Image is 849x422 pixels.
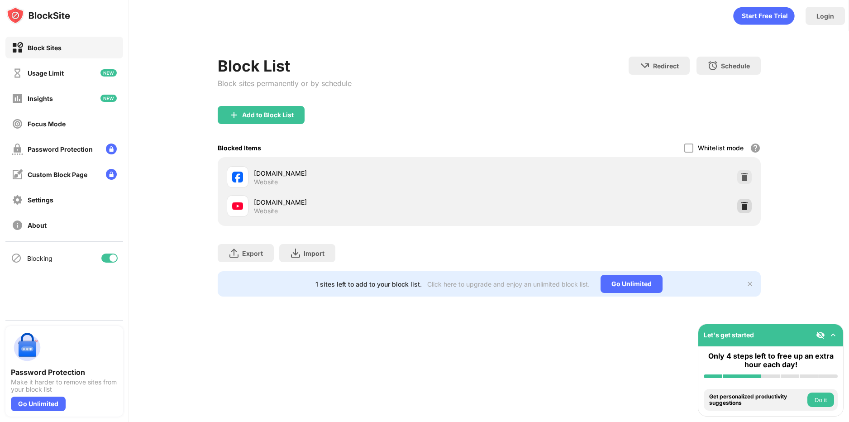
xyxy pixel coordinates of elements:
[6,6,70,24] img: logo-blocksite.svg
[28,221,47,229] div: About
[27,254,52,262] div: Blocking
[28,196,53,204] div: Settings
[704,331,754,339] div: Let's get started
[12,144,23,155] img: password-protection-off.svg
[28,120,66,128] div: Focus Mode
[746,280,754,288] img: x-button.svg
[829,331,838,340] img: omni-setup-toggle.svg
[12,220,23,231] img: about-off.svg
[218,57,352,75] div: Block List
[12,67,23,79] img: time-usage-off.svg
[11,397,66,411] div: Go Unlimited
[218,79,352,88] div: Block sites permanently or by schedule
[254,207,278,215] div: Website
[28,171,87,178] div: Custom Block Page
[427,280,590,288] div: Click here to upgrade and enjoy an unlimited block list.
[11,368,118,377] div: Password Protection
[254,168,489,178] div: [DOMAIN_NAME]
[100,95,117,102] img: new-icon.svg
[816,331,825,340] img: eye-not-visible.svg
[733,7,795,25] div: animation
[28,44,62,52] div: Block Sites
[11,331,43,364] img: push-password-protection.svg
[106,169,117,180] img: lock-menu.svg
[304,249,324,257] div: Import
[315,280,422,288] div: 1 sites left to add to your block list.
[254,178,278,186] div: Website
[601,275,663,293] div: Go Unlimited
[721,62,750,70] div: Schedule
[12,118,23,129] img: focus-off.svg
[704,352,838,369] div: Only 4 steps left to free up an extra hour each day!
[12,93,23,104] img: insights-off.svg
[232,201,243,211] img: favicons
[232,172,243,182] img: favicons
[100,69,117,77] img: new-icon.svg
[254,197,489,207] div: [DOMAIN_NAME]
[28,145,93,153] div: Password Protection
[807,393,834,407] button: Do it
[12,42,23,53] img: block-on.svg
[242,249,263,257] div: Export
[218,144,261,152] div: Blocked Items
[698,144,744,152] div: Whitelist mode
[653,62,679,70] div: Redirect
[12,169,23,180] img: customize-block-page-off.svg
[12,194,23,206] img: settings-off.svg
[709,393,805,407] div: Get personalized productivity suggestions
[28,69,64,77] div: Usage Limit
[28,95,53,102] div: Insights
[106,144,117,154] img: lock-menu.svg
[816,12,834,20] div: Login
[11,253,22,264] img: blocking-icon.svg
[11,379,118,393] div: Make it harder to remove sites from your block list
[242,111,294,119] div: Add to Block List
